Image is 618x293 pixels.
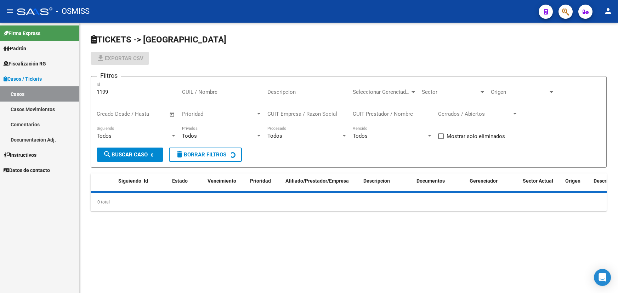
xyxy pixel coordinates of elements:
input: End date [126,111,160,117]
datatable-header-cell: Estado [169,173,205,197]
h3: Filtros [97,71,121,81]
mat-icon: file_download [96,54,105,62]
span: TICKETS -> [GEOGRAPHIC_DATA] [91,35,226,45]
span: Mostrar solo eliminados [447,132,505,140]
span: Datos de contacto [4,166,50,174]
span: Prioridad [182,111,256,117]
span: Origen [491,89,548,95]
span: Exportar CSV [96,55,143,62]
button: Buscar Caso [97,148,163,162]
datatable-header-cell: Vencimiento [205,173,247,197]
span: Todos [182,133,197,139]
span: Origen [565,178,580,184]
span: Gerenciador [470,178,498,184]
datatable-header-cell: Descripcion [361,173,414,197]
span: Todos [97,133,112,139]
input: Start date [97,111,120,117]
span: Instructivos [4,151,36,159]
datatable-header-cell: Afiliado/Prestador/Empresa [283,173,361,197]
span: Padrón [4,45,26,52]
span: Buscar Caso [103,151,148,158]
span: Cerrados / Abiertos [438,111,512,117]
mat-icon: menu [6,7,14,15]
datatable-header-cell: Documentos [414,173,467,197]
button: Open calendar [168,110,176,119]
span: Todos [267,133,282,139]
span: Todos [353,133,368,139]
span: Sector Actual [523,178,553,184]
button: Exportar CSV [91,52,149,65]
span: Descripcion [363,178,390,184]
datatable-header-cell: Prioridad [247,173,283,197]
mat-icon: search [103,150,112,159]
button: Borrar Filtros [169,148,242,162]
datatable-header-cell: Siguiendo [115,173,141,197]
span: Documentos [416,178,445,184]
span: Fiscalización RG [4,60,46,68]
span: - OSMISS [56,4,90,19]
span: Firma Express [4,29,40,37]
div: 0 total [91,193,607,211]
datatable-header-cell: Id [141,173,169,197]
span: Siguiendo [118,178,141,184]
mat-icon: delete [175,150,184,159]
span: Estado [172,178,188,184]
span: Prioridad [250,178,271,184]
span: Afiliado/Prestador/Empresa [285,178,349,184]
div: Open Intercom Messenger [594,269,611,286]
span: Seleccionar Gerenciador [353,89,410,95]
span: Vencimiento [208,178,236,184]
span: Borrar Filtros [175,151,226,158]
span: Casos / Tickets [4,75,42,83]
datatable-header-cell: Gerenciador [467,173,520,197]
span: Id [144,178,148,184]
mat-icon: person [604,7,612,15]
datatable-header-cell: Origen [562,173,591,197]
span: Sector [422,89,479,95]
datatable-header-cell: Sector Actual [520,173,562,197]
